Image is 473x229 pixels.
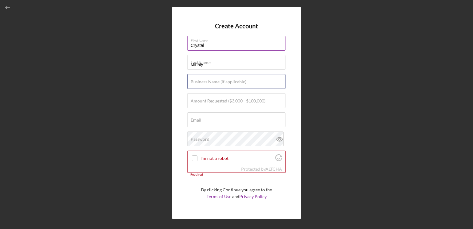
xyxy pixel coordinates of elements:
[207,194,231,199] a: Terms of Use
[191,36,285,43] label: First Name
[215,23,258,30] h4: Create Account
[239,194,267,199] a: Privacy Policy
[201,186,272,200] p: By clicking Continue you agree to the and
[265,166,282,172] a: Visit Altcha.org
[191,137,209,142] label: Password
[191,60,211,65] label: Last Name
[191,98,265,103] label: Amount Requested ($3,000 - $100,000)
[191,79,246,84] label: Business Name (if applicable)
[187,173,286,177] div: Required
[191,118,201,123] label: Email
[275,157,282,162] a: Visit Altcha.org
[200,156,273,161] label: I'm not a robot
[241,167,282,172] div: Protected by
